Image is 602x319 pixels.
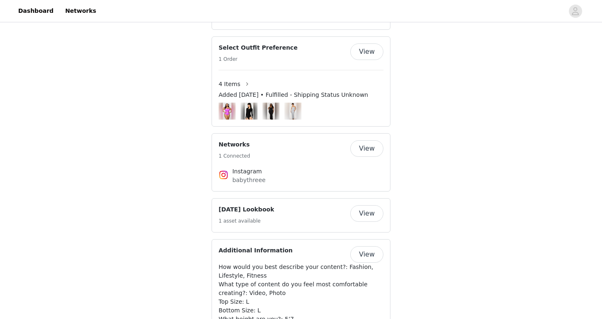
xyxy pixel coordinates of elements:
[212,36,390,127] div: Select Outfit Preference
[219,298,249,305] span: Top Size: L
[350,246,383,263] button: View
[350,140,383,157] button: View
[219,281,368,296] span: What type of content do you feel most comfortable creating?: Video, Photo
[223,103,232,120] img: #12 OUTFIT
[219,80,241,89] span: 4 Items
[219,152,250,160] h5: 1 Connected
[212,133,390,192] div: Networks
[571,5,579,18] div: avatar
[284,101,301,122] img: Image Background Blur
[289,103,296,120] img: #3 OUTFIT
[60,2,101,20] a: Networks
[245,103,254,120] img: #9 OUTFIT
[350,205,383,222] button: View
[219,264,373,279] span: How would you best describe your content?: Fashion, Lifestyle, Fitness
[212,198,390,233] div: September 2025 Lookbook
[232,176,370,185] p: babythreee
[219,55,298,63] h5: 1 Order
[232,167,370,176] h4: Instagram
[219,43,298,52] h4: Select Outfit Preference
[267,103,275,120] img: #1 OUTFIT
[219,170,229,180] img: Instagram Icon
[219,307,261,314] span: Bottom Size: L
[13,2,58,20] a: Dashboard
[219,246,293,255] h4: Additional Information
[350,43,383,60] button: View
[219,205,274,214] h4: [DATE] Lookbook
[219,217,274,225] h5: 1 asset available
[241,101,258,122] img: Image Background Blur
[219,91,368,99] span: Added [DATE] • Fulfilled - Shipping Status Unknown
[219,101,236,122] img: Image Background Blur
[262,101,279,122] img: Image Background Blur
[219,140,250,149] h4: Networks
